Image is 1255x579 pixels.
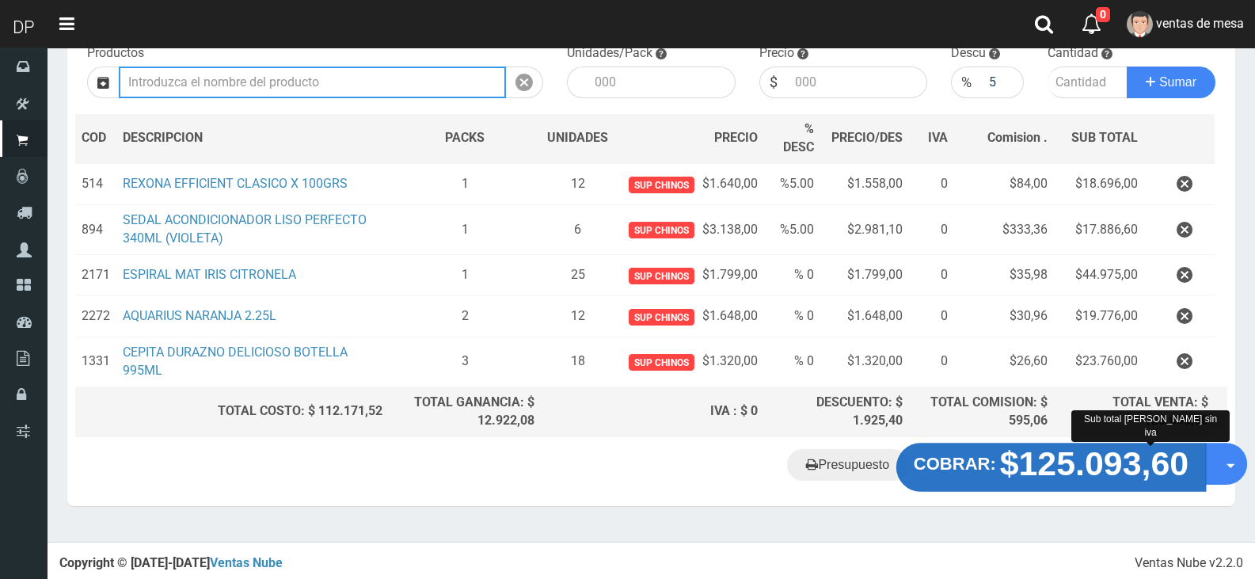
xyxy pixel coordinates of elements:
[389,337,541,387] td: 3
[1048,44,1098,63] label: Cantidad
[951,67,981,98] div: %
[764,255,820,296] td: % 0
[389,163,541,205] td: 1
[770,394,902,430] div: DESCUENTO: $ 1.925,40
[541,205,614,255] td: 6
[787,449,908,481] a: Presupuesto
[1159,75,1196,89] span: Sumar
[1000,445,1189,482] strong: $125.093,60
[954,337,1054,387] td: $26,60
[914,455,996,474] strong: COBRAR:
[987,130,1048,145] span: Comision .
[764,163,820,205] td: %5.00
[820,205,909,255] td: $2.981,10
[820,255,909,296] td: $1.799,00
[954,163,1054,205] td: $84,00
[567,44,652,63] label: Unidades/Pack
[629,354,694,371] span: Sup chinos
[909,255,954,296] td: 0
[75,114,116,164] th: COD
[389,255,541,296] td: 1
[389,114,541,164] th: PACKS
[1054,163,1145,205] td: $18.696,00
[123,212,367,246] a: SEDAL ACONDICIONADOR LISO PERFECTO 340ML (VIOLETA)
[87,44,144,63] label: Productos
[909,205,954,255] td: 0
[915,394,1048,430] div: TOTAL COMISION: $ 595,06
[1135,554,1243,573] div: Ventas Nube v2.2.0
[123,176,348,191] a: REXONA EFFICIENT CLASICO X 100GRS
[629,309,694,326] span: Sup chinos
[123,345,348,378] a: CEPITA DURAZNO DELICIOSO BOTELLA 995ML
[614,255,764,296] td: $1.799,00
[614,163,764,205] td: $1.640,00
[123,308,276,323] a: AQUARIUS NARANJA 2.25L
[395,394,534,430] div: TOTAL GANANCIA: $ 12.922,08
[123,267,296,282] a: ESPIRAL MAT IRIS CITRONELA
[1054,337,1145,387] td: $23.760,00
[389,296,541,337] td: 2
[909,337,954,387] td: 0
[1096,7,1110,22] span: 0
[146,130,203,145] span: CRIPCION
[1060,394,1208,430] div: TOTAL VENTA: $ 125.093,60
[629,268,694,284] span: Sup chinos
[909,296,954,337] td: 0
[820,337,909,387] td: $1.320,00
[831,130,903,145] span: PRECIO/DES
[1071,129,1138,147] span: SUB TOTAL
[210,555,283,570] a: Ventas Nube
[614,296,764,337] td: $1.648,00
[1127,67,1215,98] button: Sumar
[541,337,614,387] td: 18
[820,296,909,337] td: $1.648,00
[1054,255,1145,296] td: $44.975,00
[1048,67,1128,98] input: Cantidad
[614,205,764,255] td: $3.138,00
[75,337,116,387] td: 1331
[896,444,1206,493] button: COBRAR: $125.093,60
[787,67,928,98] input: 000
[541,163,614,205] td: 12
[764,205,820,255] td: %5.00
[928,130,948,145] span: IVA
[541,296,614,337] td: 12
[614,337,764,387] td: $1.320,00
[59,555,283,570] strong: Copyright © [DATE]-[DATE]
[1156,16,1244,31] span: ventas de mesa
[541,114,614,164] th: UNIDADES
[116,114,389,164] th: DES
[629,177,694,193] span: Sup chinos
[1054,205,1145,255] td: $17.886,60
[909,163,954,205] td: 0
[954,205,1054,255] td: $333,36
[119,67,506,98] input: Introduzca el nombre del producto
[389,205,541,255] td: 1
[764,337,820,387] td: % 0
[759,44,794,63] label: Precio
[954,296,1054,337] td: $30,96
[547,402,758,421] div: IVA : $ 0
[783,121,814,154] span: % DESC
[587,67,736,98] input: 000
[764,296,820,337] td: % 0
[1054,296,1145,337] td: $19.776,00
[951,44,986,63] label: Descu
[981,67,1023,98] input: 000
[75,163,116,205] td: 514
[714,129,758,147] span: PRECIO
[954,255,1054,296] td: $35,98
[629,222,694,238] span: Sup chinos
[820,163,909,205] td: $1.558,00
[75,205,116,255] td: 894
[82,402,382,421] div: TOTAL COSTO: $ 112.171,52
[1127,11,1153,37] img: User Image
[541,255,614,296] td: 25
[75,296,116,337] td: 2272
[1071,410,1230,442] div: Sub total [PERSON_NAME] sin iva
[75,255,116,296] td: 2171
[759,67,787,98] div: $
